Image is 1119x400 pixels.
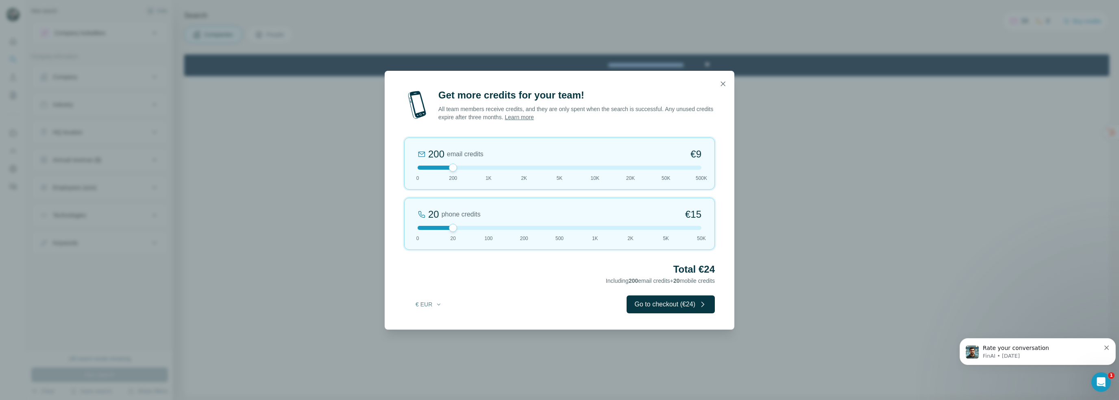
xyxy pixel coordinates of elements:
span: email credits [447,149,483,159]
a: Learn more [505,114,534,120]
span: 2K [627,235,634,242]
span: 200 [629,278,638,284]
span: 5K [557,175,563,182]
span: 1K [485,175,492,182]
img: mobile-phone [404,89,430,121]
span: 100 [484,235,492,242]
span: Including email credits + mobile credits [606,278,715,284]
span: 0 [416,175,419,182]
span: 1 [1108,372,1115,379]
span: 500K [696,175,707,182]
div: Upgrade plan for full access to Surfe [404,2,519,20]
span: 20 [673,278,680,284]
span: 20K [626,175,635,182]
span: phone credits [442,210,481,219]
span: 500 [555,235,564,242]
iframe: Intercom notifications message [956,321,1119,378]
span: 5K [663,235,669,242]
div: 200 [428,148,444,161]
button: Go to checkout (€24) [627,295,715,313]
iframe: Intercom live chat [1091,372,1111,392]
span: 2K [521,175,527,182]
div: 20 [428,208,439,221]
span: 200 [520,235,528,242]
span: 50K [662,175,670,182]
span: 10K [591,175,599,182]
button: € EUR [410,297,448,312]
span: 50K [697,235,705,242]
span: 1K [592,235,598,242]
span: 20 [451,235,456,242]
p: All team members receive credits, and they are only spent when the search is successful. Any unus... [438,105,715,121]
h2: Total €24 [404,263,715,276]
span: 0 [416,235,419,242]
span: €9 [690,148,701,161]
span: €15 [685,208,701,221]
span: 200 [449,175,457,182]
